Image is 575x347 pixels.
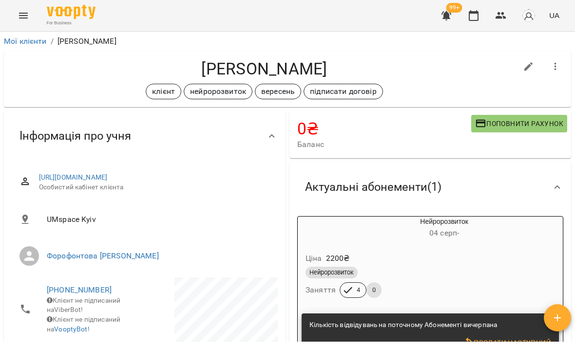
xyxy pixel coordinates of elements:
button: UA [545,6,563,24]
button: Поповнити рахунок [471,115,567,132]
img: Voopty Logo [47,5,96,19]
div: Актуальні абонементи(1) [289,162,571,212]
p: вересень [261,86,295,97]
p: [PERSON_NAME] [57,36,116,47]
h4: 0 ₴ [297,119,471,139]
a: VooptyBot [54,325,87,333]
a: [PHONE_NUMBER] [47,285,112,294]
div: нейророзвиток [184,84,252,99]
button: Нейророзвиток04 серп- Ціна2200₴НейророзвитокЗаняття40 [298,217,544,310]
h6: Заняття [306,283,336,297]
div: Нейророзвиток [345,217,544,240]
h4: [PERSON_NAME] [12,59,517,79]
div: Інформація про учня [4,111,286,161]
p: клієнт [152,86,175,97]
span: Клієнт не підписаний на ViberBot! [47,296,120,314]
a: Форофонтова [PERSON_NAME] [47,251,159,260]
span: 04 серп - [429,228,459,237]
div: Кількість відвідувань на поточному Абонементі вичерпана [309,316,497,334]
span: UMspace Kyiv [47,214,270,225]
span: Нейророзвиток [306,268,358,277]
span: For Business [47,20,96,26]
div: вересень [255,84,301,99]
p: нейророзвиток [190,86,246,97]
span: Актуальні абонементи ( 1 ) [305,180,441,195]
p: підписати договір [310,86,377,97]
span: Поповнити рахунок [475,118,563,129]
div: клієнт [146,84,181,99]
span: 4 [351,286,366,294]
span: 0 [366,286,382,294]
div: Нейророзвиток [298,217,345,240]
button: Menu [12,4,35,27]
span: UA [549,10,559,20]
span: Баланс [297,139,471,150]
a: Мої клієнти [4,37,47,46]
span: Особистий кабінет клієнта [39,183,270,192]
div: підписати договір [304,84,383,99]
span: Клієнт не підписаний на ! [47,315,120,333]
span: 99+ [446,3,462,13]
li: / [51,36,54,47]
h6: Ціна [306,252,322,265]
nav: breadcrumb [4,36,571,47]
img: avatar_s.png [522,9,536,22]
p: 2200 ₴ [326,253,350,264]
span: Інформація про учня [19,128,131,144]
a: [URL][DOMAIN_NAME] [39,173,108,181]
